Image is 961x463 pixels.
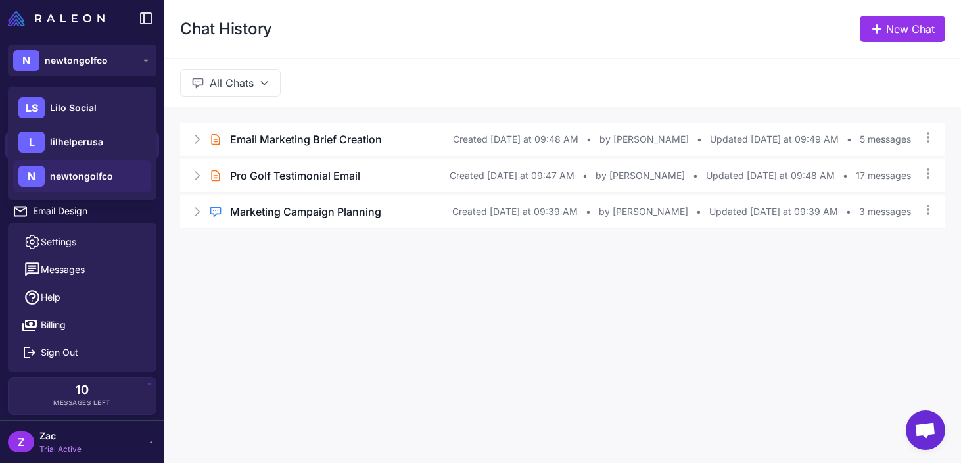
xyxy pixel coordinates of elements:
h3: Pro Golf Testimonial Email [230,168,360,183]
span: • [586,205,591,219]
button: Nnewtongolfco [8,45,156,76]
a: Chats [5,132,159,159]
div: N [13,50,39,71]
span: • [693,168,698,183]
span: • [697,132,702,147]
div: LS [18,97,45,118]
span: by [PERSON_NAME] [599,132,689,147]
span: Updated [DATE] at 09:49 AM [710,132,839,147]
h3: Marketing Campaign Planning [230,204,381,220]
span: Updated [DATE] at 09:48 AM [706,168,835,183]
span: Updated [DATE] at 09:39 AM [709,205,838,219]
img: Raleon Logo [8,11,105,26]
a: Knowledge [5,164,159,192]
span: lilhelperusa [50,135,103,149]
button: Messages [13,256,151,283]
span: Email Design [33,204,149,218]
h1: Chat History [180,18,272,39]
div: N [18,166,45,187]
h3: Email Marketing Brief Creation [230,132,382,147]
span: 3 messages [859,205,911,219]
span: Messages [41,262,85,277]
span: Created [DATE] at 09:39 AM [452,205,578,219]
a: Open chat [906,410,945,450]
span: • [846,205,851,219]
span: Messages Left [53,398,111,408]
span: Zac [39,429,82,443]
span: Help [41,290,60,305]
span: • [582,168,588,183]
a: New Chat [860,16,945,42]
span: Created [DATE] at 09:47 AM [450,168,574,183]
span: Lilo Social [50,101,97,115]
span: by [PERSON_NAME] [596,168,685,183]
div: L [18,132,45,153]
span: by [PERSON_NAME] [599,205,688,219]
a: Email Design [5,197,159,225]
span: Billing [41,318,66,332]
span: • [847,132,852,147]
span: • [586,132,592,147]
span: 5 messages [860,132,911,147]
span: 17 messages [856,168,911,183]
span: Trial Active [39,443,82,455]
span: Sign Out [41,345,78,360]
span: • [843,168,848,183]
button: Sign Out [13,339,151,366]
div: Z [8,431,34,452]
span: 10 [76,384,89,396]
button: All Chats [180,69,281,97]
a: Help [13,283,151,311]
span: newtongolfco [45,53,108,68]
span: Created [DATE] at 09:48 AM [453,132,578,147]
span: • [696,205,701,219]
span: newtongolfco [50,169,113,183]
span: Settings [41,235,76,249]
